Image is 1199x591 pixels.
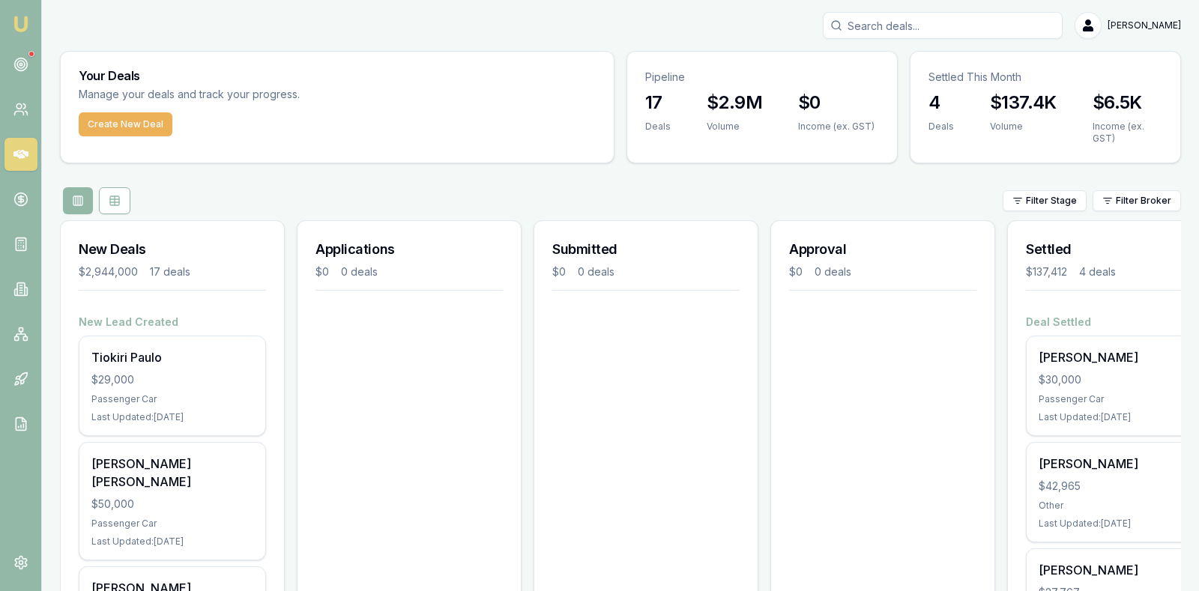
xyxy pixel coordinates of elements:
div: Last Updated: [DATE] [91,536,253,548]
button: Create New Deal [79,112,172,136]
h3: New Deals [79,239,266,260]
span: Filter Stage [1026,195,1077,207]
button: Filter Stage [1003,190,1087,211]
input: Search deals [823,12,1063,39]
p: Pipeline [645,70,879,85]
div: 0 deals [815,264,851,279]
div: $29,000 [91,372,253,387]
h3: $6.5K [1093,91,1162,115]
div: $0 [789,264,803,279]
h3: Approval [789,239,976,260]
div: Passenger Car [91,393,253,405]
h3: $2.9M [707,91,762,115]
span: Filter Broker [1116,195,1171,207]
div: Volume [707,121,762,133]
div: Tiokiri Paulo [91,348,253,366]
p: Manage your deals and track your progress. [79,86,462,103]
div: 4 deals [1079,264,1116,279]
div: Income (ex. GST) [1093,121,1162,145]
img: emu-icon-u.png [12,15,30,33]
h3: Applications [315,239,503,260]
h3: 4 [928,91,954,115]
div: Last Updated: [DATE] [91,411,253,423]
h3: 17 [645,91,671,115]
div: 0 deals [341,264,378,279]
div: $50,000 [91,497,253,512]
button: Filter Broker [1093,190,1181,211]
h4: New Lead Created [79,315,266,330]
div: [PERSON_NAME] [PERSON_NAME] [91,455,253,491]
h3: Your Deals [79,70,596,82]
span: [PERSON_NAME] [1108,19,1181,31]
h3: $0 [798,91,875,115]
div: Deals [645,121,671,133]
div: Volume [990,121,1057,133]
div: $0 [552,264,566,279]
h3: Submitted [552,239,740,260]
div: 17 deals [150,264,190,279]
div: $2,944,000 [79,264,138,279]
h3: $137.4K [990,91,1057,115]
div: Income (ex. GST) [798,121,875,133]
div: 0 deals [578,264,614,279]
div: Passenger Car [91,518,253,530]
div: $0 [315,264,329,279]
div: Deals [928,121,954,133]
p: Settled This Month [928,70,1162,85]
div: $137,412 [1026,264,1067,279]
